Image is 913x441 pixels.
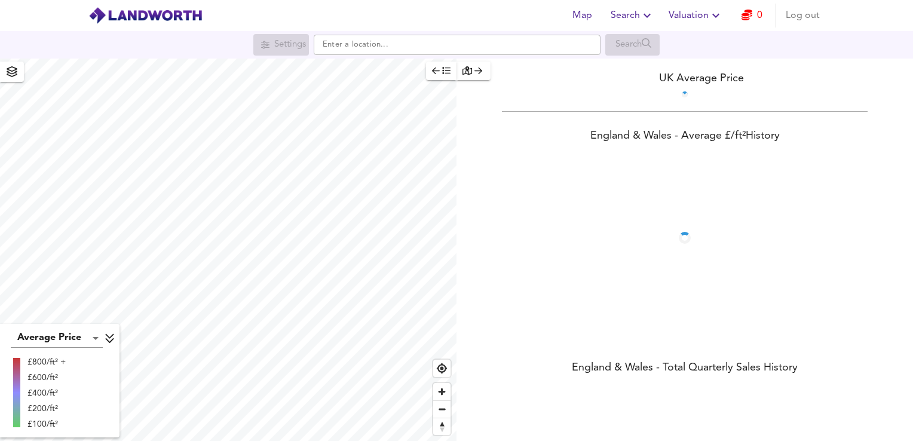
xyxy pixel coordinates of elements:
[568,7,596,24] span: Map
[27,418,66,430] div: £100/ft²
[88,7,203,24] img: logo
[456,71,913,87] div: UK Average Price
[11,329,103,348] div: Average Price
[605,34,660,56] div: Search for a location first or explore the map
[664,4,728,27] button: Valuation
[253,34,309,56] div: Search for a location first or explore the map
[456,128,913,145] div: England & Wales - Average £/ ft² History
[27,387,66,399] div: £400/ft²
[606,4,659,27] button: Search
[611,7,654,24] span: Search
[433,360,451,377] button: Find my location
[781,4,825,27] button: Log out
[733,4,771,27] button: 0
[314,35,601,55] input: Enter a location...
[433,418,451,435] button: Reset bearing to north
[742,7,762,24] a: 0
[433,400,451,418] button: Zoom out
[563,4,601,27] button: Map
[27,356,66,368] div: £800/ft² +
[27,372,66,384] div: £600/ft²
[786,7,820,24] span: Log out
[433,383,451,400] button: Zoom in
[433,401,451,418] span: Zoom out
[669,7,723,24] span: Valuation
[456,360,913,377] div: England & Wales - Total Quarterly Sales History
[27,403,66,415] div: £200/ft²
